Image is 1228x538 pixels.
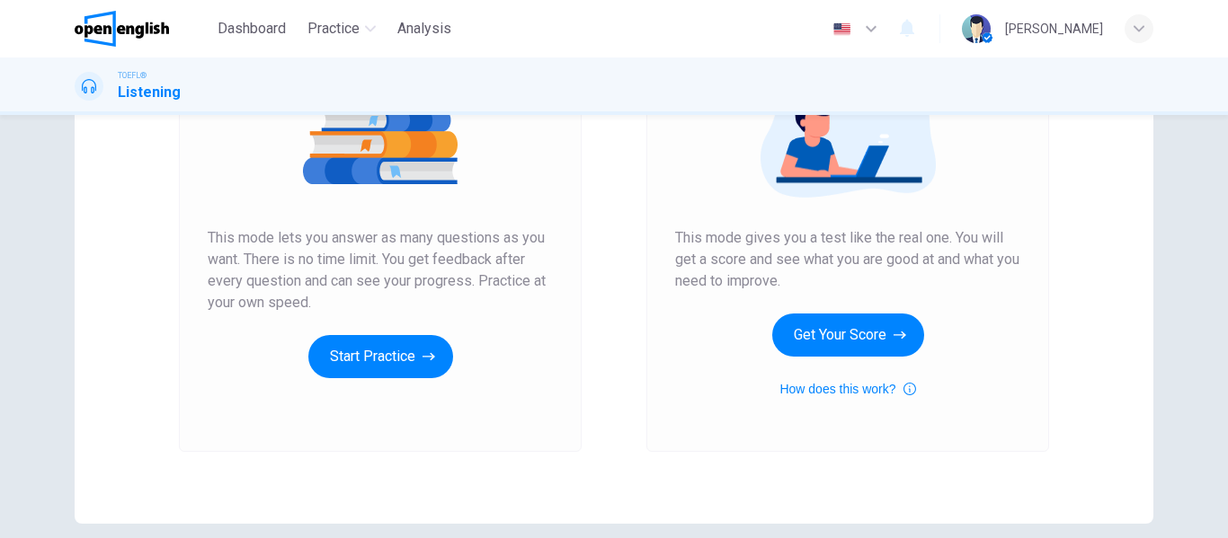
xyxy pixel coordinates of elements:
[390,13,458,45] button: Analysis
[1005,18,1103,40] div: [PERSON_NAME]
[772,313,924,357] button: Get Your Score
[75,11,169,47] img: OpenEnglish logo
[831,22,853,36] img: en
[118,69,147,82] span: TOEFL®
[397,18,451,40] span: Analysis
[962,14,991,43] img: Profile picture
[779,378,915,400] button: How does this work?
[208,227,553,313] span: This mode lets you answer as many questions as you want. There is no time limit. You get feedback...
[118,82,181,103] h1: Listening
[75,11,210,47] a: OpenEnglish logo
[307,18,360,40] span: Practice
[308,335,453,378] button: Start Practice
[218,18,286,40] span: Dashboard
[300,13,383,45] button: Practice
[675,227,1020,292] span: This mode gives you a test like the real one. You will get a score and see what you are good at a...
[210,13,293,45] button: Dashboard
